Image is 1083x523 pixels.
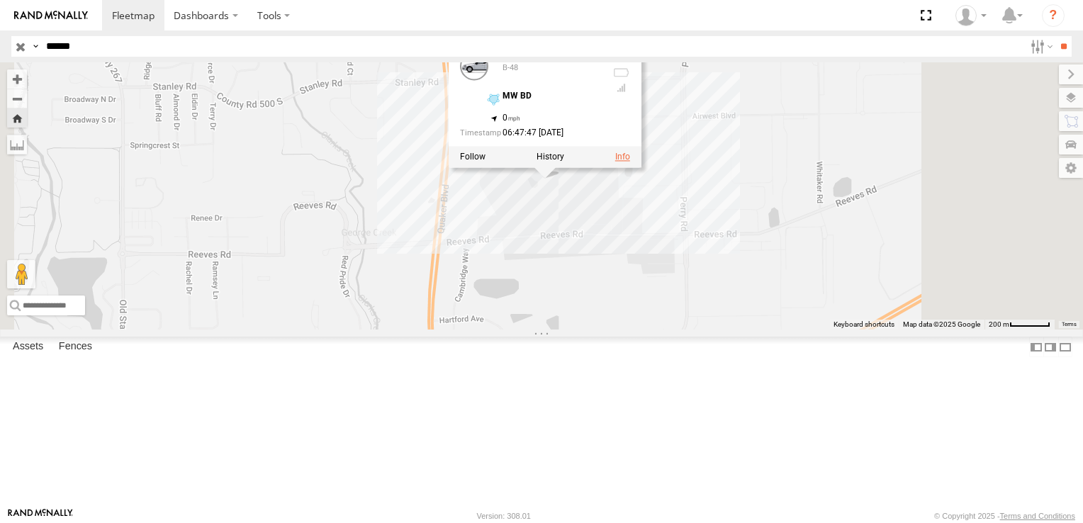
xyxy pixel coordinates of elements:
[834,320,894,330] button: Keyboard shortcuts
[6,337,50,357] label: Assets
[613,67,630,78] div: No battery health information received from this device.
[1058,337,1072,357] label: Hide Summary Table
[7,135,27,154] label: Measure
[1062,321,1077,327] a: Terms (opens in new tab)
[1043,337,1057,357] label: Dock Summary Table to the Right
[477,512,531,520] div: Version: 308.01
[7,260,35,288] button: Drag Pegman onto the map to open Street View
[984,320,1055,330] button: Map Scale: 200 m per 54 pixels
[613,82,630,94] div: Last Event GSM Signal Strength
[934,512,1075,520] div: © Copyright 2025 -
[537,152,564,162] label: View Asset History
[30,36,41,57] label: Search Query
[1059,158,1083,178] label: Map Settings
[950,5,992,26] div: Kyle Schweiger
[989,320,1009,328] span: 200 m
[7,89,27,108] button: Zoom out
[52,337,99,357] label: Fences
[1042,4,1065,27] i: ?
[460,128,602,137] div: Date/time of location update
[503,113,520,123] span: 0
[14,11,88,21] img: rand-logo.svg
[1029,337,1043,357] label: Dock Summary Table to the Left
[503,91,602,101] div: MW BD
[903,320,980,328] span: Map data ©2025 Google
[460,152,486,162] label: Realtime tracking of Asset
[1000,512,1075,520] a: Terms and Conditions
[8,509,73,523] a: Visit our Website
[7,69,27,89] button: Zoom in
[503,64,602,72] div: B-48
[615,152,630,162] a: View Asset Details
[7,108,27,128] button: Zoom Home
[1025,36,1055,57] label: Search Filter Options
